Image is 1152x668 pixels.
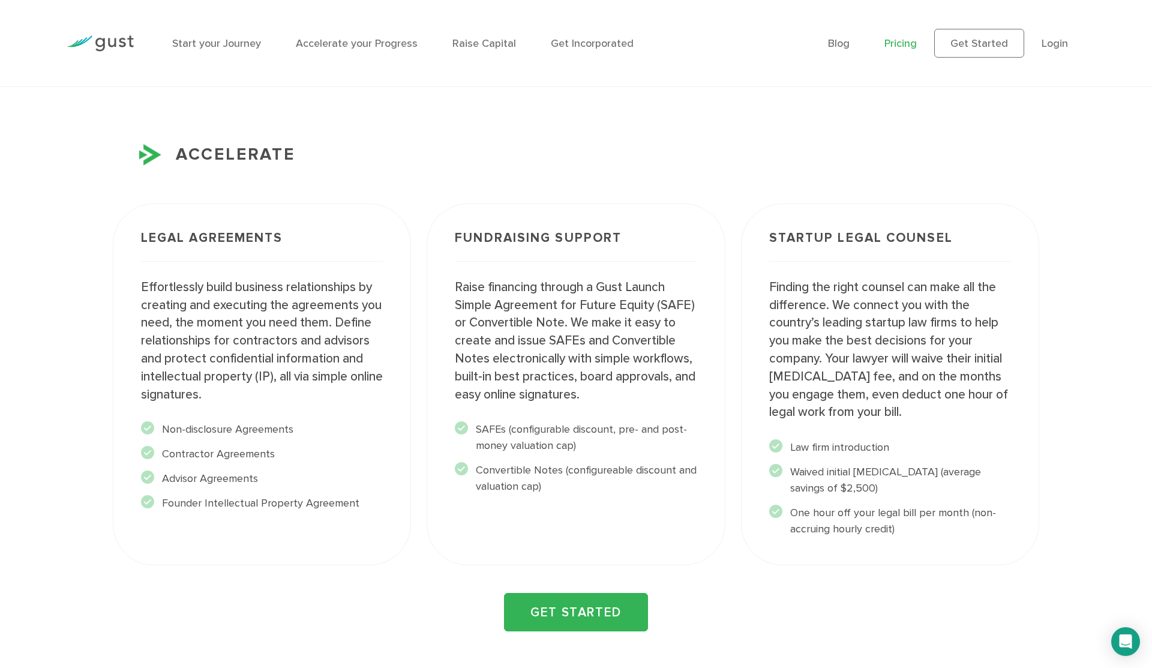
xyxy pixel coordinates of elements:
p: Effortlessly build business relationships by creating and executing the agreements you need, the ... [141,278,383,404]
img: Gust Logo [67,35,134,52]
li: Contractor Agreements [141,446,383,462]
a: Blog [828,37,850,50]
h3: Legal Agreements [141,232,383,262]
li: Non-disclosure Agreements [141,421,383,438]
a: Login [1042,37,1068,50]
a: Get Started [934,29,1024,58]
li: Waived initial [MEDICAL_DATA] (average savings of $2,500) [769,464,1011,496]
a: Pricing [884,37,917,50]
a: GET STARTED [504,593,648,631]
li: Convertible Notes (configureable discount and valuation cap) [455,462,697,495]
div: Open Intercom Messenger [1111,627,1140,656]
a: Get Incorporated [551,37,634,50]
li: Founder Intellectual Property Agreement [141,495,383,511]
h3: Fundraising Support [455,232,697,262]
a: Accelerate your Progress [296,37,418,50]
p: Finding the right counsel can make all the difference. We connect you with the country’s leading ... [769,278,1011,422]
li: SAFEs (configurable discount, pre- and post-money valuation cap) [455,421,697,454]
li: Advisor Agreements [141,471,383,487]
li: One hour off your legal bill per month (non-accruing hourly credit) [769,505,1011,537]
img: Accelerate Icon X2 [139,144,161,166]
h3: ACCELERATE [113,142,1039,167]
a: Start your Journey [172,37,261,50]
li: Law firm introduction [769,439,1011,456]
h3: Startup Legal Counsel [769,232,1011,262]
p: Raise financing through a Gust Launch Simple Agreement for Future Equity (SAFE) or Convertible No... [455,278,697,404]
a: Raise Capital [452,37,516,50]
